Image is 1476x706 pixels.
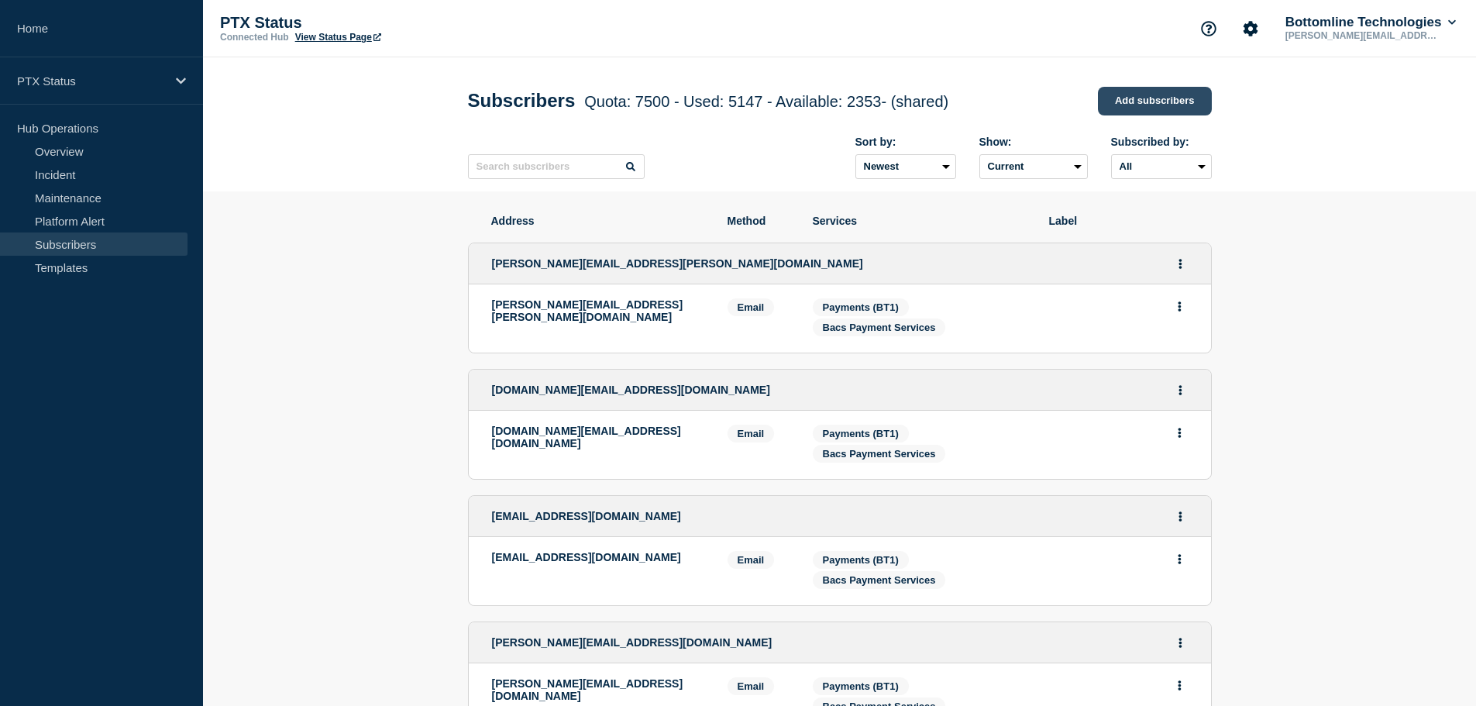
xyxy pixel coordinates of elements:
[492,510,681,522] span: [EMAIL_ADDRESS][DOMAIN_NAME]
[728,215,790,227] span: Method
[584,93,948,110] span: Quota: 7500 - Used: 5147 - Available: 2353 - (shared)
[1111,154,1212,179] select: Subscribed by
[492,298,704,323] p: [PERSON_NAME][EMAIL_ADDRESS][PERSON_NAME][DOMAIN_NAME]
[823,554,899,566] span: Payments (BT1)
[823,301,899,313] span: Payments (BT1)
[1192,12,1225,45] button: Support
[17,74,166,88] p: PTX Status
[220,32,289,43] p: Connected Hub
[295,32,381,43] a: View Status Page
[813,215,1026,227] span: Services
[979,136,1088,148] div: Show:
[728,677,775,695] span: Email
[855,154,956,179] select: Sort by
[492,257,863,270] span: [PERSON_NAME][EMAIL_ADDRESS][PERSON_NAME][DOMAIN_NAME]
[1170,547,1189,571] button: Actions
[1098,87,1212,115] a: Add subscribers
[1282,15,1459,30] button: Bottomline Technologies
[823,448,936,460] span: Bacs Payment Services
[823,322,936,333] span: Bacs Payment Services
[492,551,704,563] p: [EMAIL_ADDRESS][DOMAIN_NAME]
[492,425,704,449] p: [DOMAIN_NAME][EMAIL_ADDRESS][DOMAIN_NAME]
[823,574,936,586] span: Bacs Payment Services
[728,298,775,316] span: Email
[491,215,704,227] span: Address
[728,551,775,569] span: Email
[492,636,772,649] span: [PERSON_NAME][EMAIL_ADDRESS][DOMAIN_NAME]
[1170,294,1189,319] button: Actions
[1111,136,1212,148] div: Subscribed by:
[1049,215,1189,227] span: Label
[1171,252,1190,276] button: Actions
[1170,421,1189,445] button: Actions
[492,677,704,702] p: [PERSON_NAME][EMAIL_ADDRESS][DOMAIN_NAME]
[1170,673,1189,697] button: Actions
[823,428,899,439] span: Payments (BT1)
[823,680,899,692] span: Payments (BT1)
[468,154,645,179] input: Search subscribers
[1282,30,1443,41] p: [PERSON_NAME][EMAIL_ADDRESS][PERSON_NAME][DOMAIN_NAME]
[1171,505,1190,529] button: Actions
[1171,631,1190,655] button: Actions
[220,14,530,32] p: PTX Status
[492,384,770,396] span: [DOMAIN_NAME][EMAIL_ADDRESS][DOMAIN_NAME]
[468,90,949,112] h1: Subscribers
[855,136,956,148] div: Sort by:
[1171,378,1190,402] button: Actions
[728,425,775,443] span: Email
[1234,12,1267,45] button: Account settings
[979,154,1088,179] select: Deleted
